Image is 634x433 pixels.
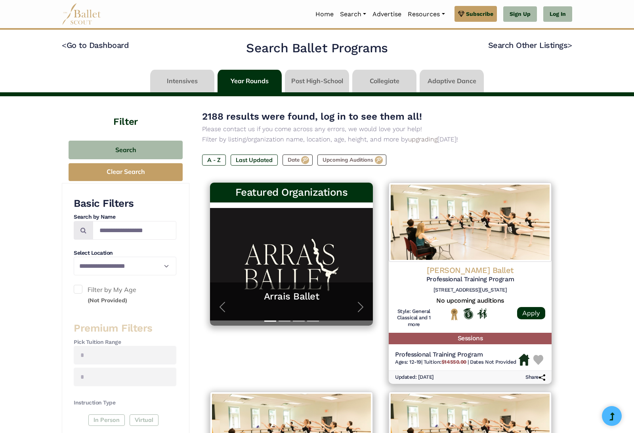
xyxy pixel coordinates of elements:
button: Slide 3 [293,317,305,326]
label: Date [283,155,313,166]
button: Slide 2 [279,317,290,326]
h4: Filter [62,96,189,129]
img: Heart [533,355,543,365]
label: Filter by My Age [74,285,176,305]
a: Sign Up [503,6,537,22]
h6: Updated: [DATE] [395,374,434,381]
h6: Share [525,374,545,381]
h5: Sessions [389,333,552,344]
img: Housing Available [519,354,529,366]
li: Intensives [149,70,216,92]
span: Subscribe [466,10,493,18]
b: $14550.00 [441,359,466,365]
h3: Basic Filters [74,197,176,210]
img: Offers Scholarship [463,308,473,319]
a: Apply [517,307,545,319]
a: Log In [543,6,572,22]
a: Resources [405,6,448,23]
h6: | | [395,359,516,366]
small: (Not Provided) [88,297,127,304]
img: Logo [389,183,552,262]
h3: Featured Organizations [216,186,367,199]
h3: Premium Filters [74,322,176,335]
button: Slide 4 [307,317,319,326]
label: Last Updated [231,155,278,166]
a: Search [337,6,369,23]
h4: [PERSON_NAME] Ballet [395,265,545,275]
h5: Professional Training Program [395,351,516,359]
a: upgrading [408,135,437,143]
span: Ages: 12-19 [395,359,421,365]
img: In Person [477,308,487,319]
button: Search [69,141,183,159]
h4: Select Location [74,249,176,257]
a: <Go to Dashboard [62,40,129,50]
span: Tuition: [424,359,468,365]
h2: Search Ballet Programs [246,40,388,57]
span: Dates Not Provided [470,359,516,365]
img: gem.svg [458,10,464,18]
h6: Style: General Classical and 1 more [395,308,433,328]
h4: Pick Tuition Range [74,338,176,346]
label: A - Z [202,155,226,166]
li: Year Rounds [216,70,283,92]
button: Clear Search [69,163,183,181]
a: Arrais Ballet [218,290,365,303]
a: Search Other Listings> [488,40,572,50]
label: Upcoming Auditions [317,155,386,166]
input: Search by names... [93,221,176,240]
h5: Professional Training Program [395,275,545,284]
button: Slide 1 [264,317,276,326]
h5: No upcoming auditions [395,297,545,305]
h4: Search by Name [74,213,176,221]
li: Post High-School [283,70,351,92]
a: Home [312,6,337,23]
code: < [62,40,67,50]
h6: [STREET_ADDRESS][US_STATE] [395,287,545,294]
h4: Instruction Type [74,399,176,407]
a: Subscribe [454,6,497,22]
code: > [567,40,572,50]
li: Collegiate [351,70,418,92]
img: National [449,308,459,320]
li: Adaptive Dance [418,70,485,92]
span: 2188 results were found, log in to see them all! [202,111,422,122]
a: Advertise [369,6,405,23]
p: Please contact us if you come across any errors, we would love your help! [202,124,560,134]
p: Filter by listing/organization name, location, age, height, and more by [DATE]! [202,134,560,145]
